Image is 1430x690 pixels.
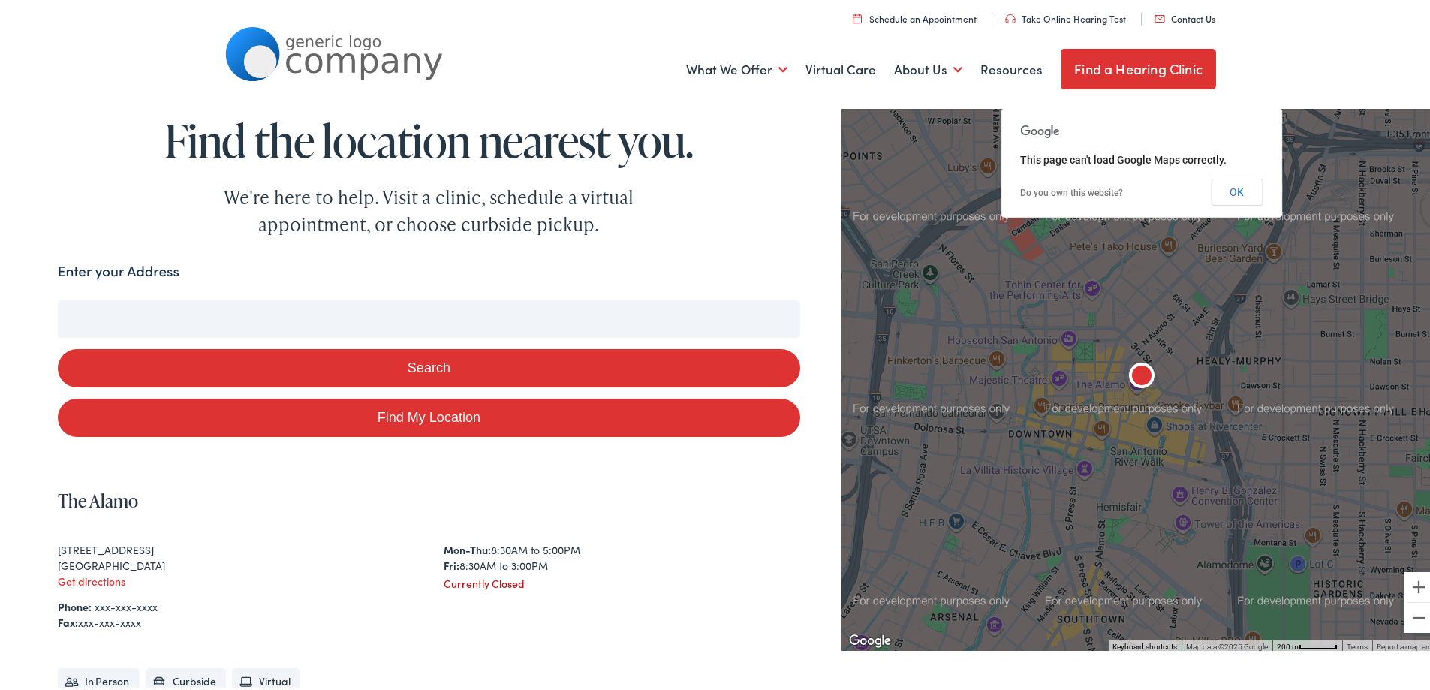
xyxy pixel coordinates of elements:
[853,9,977,22] a: Schedule an Appointment
[1061,46,1216,86] a: Find a Hearing Clinic
[188,181,669,235] div: We're here to help. Visit a clinic, schedule a virtual appointment, or choose curbside pickup.
[853,11,862,20] img: utility icon
[1155,12,1165,20] img: utility icon
[1005,9,1126,22] a: Take Online Hearing Test
[58,612,78,627] strong: Fax:
[444,539,491,554] strong: Mon-Thu:
[805,39,876,95] a: Virtual Care
[58,396,800,434] a: Find My Location
[1020,185,1123,195] a: Do you own this website?
[845,628,895,648] a: Open this area in Google Maps (opens a new window)
[58,258,179,279] label: Enter your Address
[843,289,862,308] button: Search
[1005,11,1016,20] img: utility icon
[894,39,962,95] a: About Us
[686,39,787,95] a: What We Offer
[58,113,800,162] h1: Find the location nearest you.
[58,539,414,555] div: [STREET_ADDRESS]
[1112,639,1177,649] button: Keyboard shortcuts
[58,485,138,510] a: The Alamo
[1155,9,1215,22] a: Contact Us
[58,612,800,628] div: xxx-xxx-xxxx
[1020,151,1227,163] span: This page can't load Google Maps correctly.
[1272,637,1342,648] button: Map Scale: 200 m per 48 pixels
[58,297,800,335] input: Enter your address or zip code
[444,573,800,589] div: Currently Closed
[845,628,895,648] img: Google
[1211,176,1263,203] button: OK
[58,346,800,384] button: Search
[444,539,800,571] div: 8:30AM to 5:00PM 8:30AM to 3:00PM
[1186,640,1268,648] span: Map data ©2025 Google
[1277,640,1299,648] span: 200 m
[980,39,1043,95] a: Resources
[58,555,414,571] div: [GEOGRAPHIC_DATA]
[444,555,459,570] strong: Fri:
[1347,640,1368,648] a: Terms
[1124,357,1160,393] div: The Alamo
[95,596,158,611] a: xxx-xxx-xxxx
[58,571,125,586] a: Get directions
[58,596,92,611] strong: Phone:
